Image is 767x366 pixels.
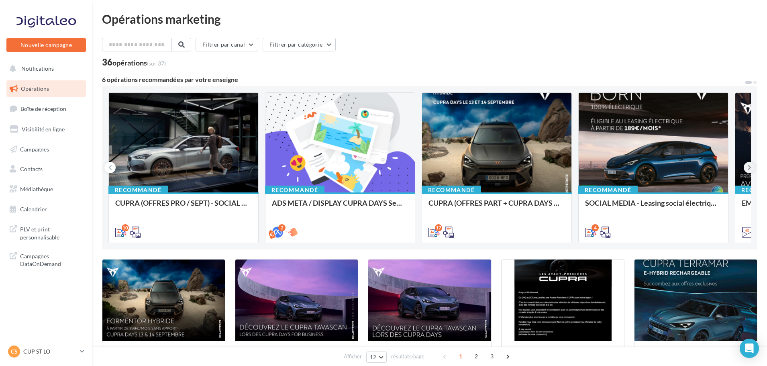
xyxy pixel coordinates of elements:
span: Visibilité en ligne [22,126,65,133]
span: 1 [454,350,467,363]
div: CUPRA (OFFRES PRO / SEPT) - SOCIAL MEDIA [115,199,252,215]
a: Boîte de réception [5,100,88,117]
button: Filtrer par canal [196,38,258,51]
a: Calendrier [5,201,88,218]
span: Notifications [21,65,54,72]
button: Notifications [5,60,84,77]
a: CS CUP ST LO [6,344,86,359]
div: Recommandé [422,186,481,194]
span: Opérations [21,85,49,92]
div: 6 opérations recommandées par votre enseigne [102,76,745,83]
span: 3 [485,350,498,363]
span: Contacts [20,166,43,172]
div: CUPRA (OFFRES PART + CUPRA DAYS / SEPT) - SOCIAL MEDIA [428,199,565,215]
span: Boîte de réception [20,105,66,112]
span: Calendrier [20,206,47,213]
a: Campagnes DataOnDemand [5,247,88,271]
span: résultats/page [391,353,424,360]
div: 4 [592,224,599,231]
a: Médiathèque [5,181,88,198]
div: Recommandé [265,186,324,194]
button: 12 [366,352,387,363]
button: Nouvelle campagne [6,38,86,52]
div: 2 [278,224,286,231]
div: Opérations marketing [102,13,757,25]
span: PLV et print personnalisable [20,224,83,241]
a: PLV et print personnalisable [5,221,88,244]
span: (sur 37) [147,60,166,67]
a: Campagnes [5,141,88,158]
a: Visibilité en ligne [5,121,88,138]
div: Recommandé [108,186,168,194]
div: ADS META / DISPLAY CUPRA DAYS Septembre 2025 [272,199,408,215]
span: Afficher [344,353,362,360]
a: Opérations [5,80,88,97]
span: Campagnes DataOnDemand [20,251,83,268]
div: Recommandé [578,186,638,194]
div: 10 [122,224,129,231]
span: Médiathèque [20,186,53,192]
div: opérations [112,59,166,66]
p: CUP ST LO [23,348,77,356]
div: Open Intercom Messenger [740,339,759,358]
span: 12 [370,354,377,360]
button: Filtrer par catégorie [263,38,336,51]
span: 2 [470,350,483,363]
a: Contacts [5,161,88,178]
div: 36 [102,58,166,67]
span: Campagnes [20,145,49,152]
div: 17 [435,224,442,231]
span: CS [11,348,18,356]
div: SOCIAL MEDIA - Leasing social électrique - CUPRA Born [585,199,722,215]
